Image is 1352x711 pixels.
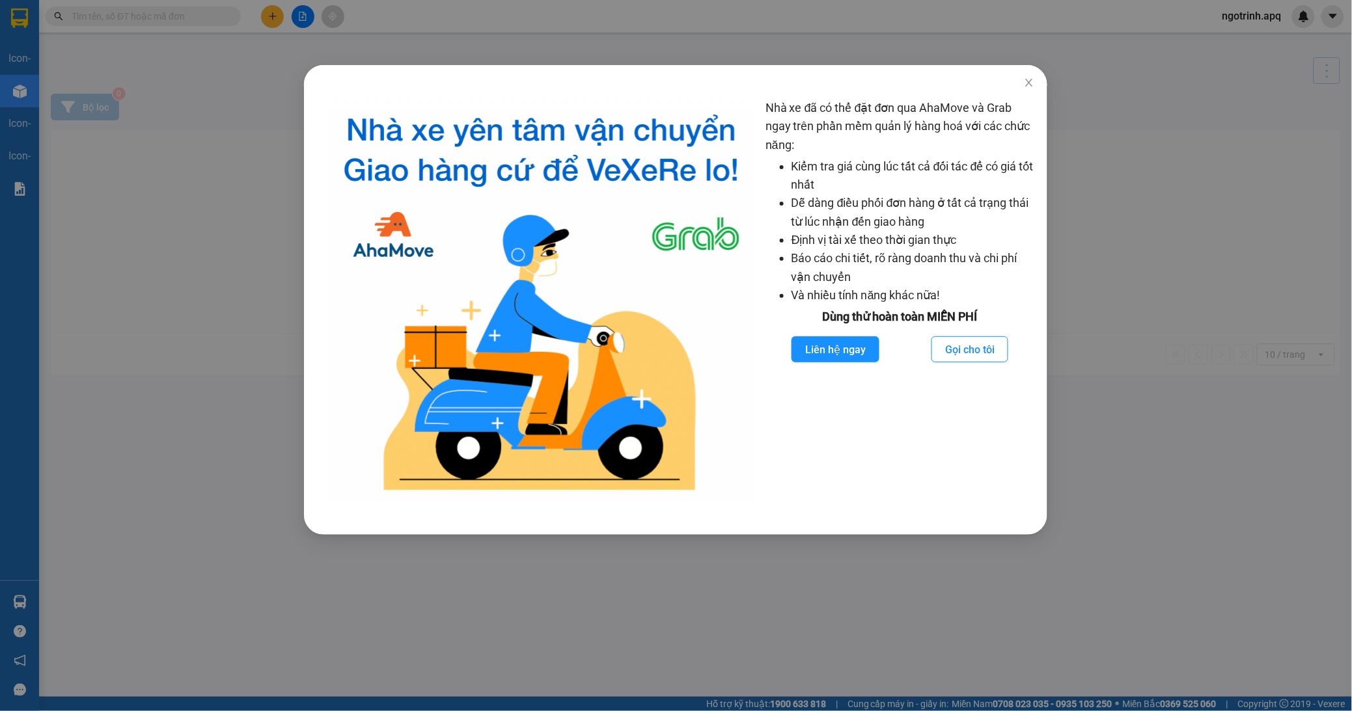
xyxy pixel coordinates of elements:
span: Liên hệ ngay [805,342,866,358]
span: close [1025,77,1035,88]
li: Báo cáo chi tiết, rõ ràng doanh thu và chi phí vận chuyển [792,249,1034,286]
span: Gọi cho tôi [946,342,995,358]
button: Liên hệ ngay [792,336,879,362]
li: Định vị tài xế theo thời gian thực [792,231,1034,249]
div: Dùng thử hoàn toàn MIỄN PHÍ [766,308,1034,326]
button: Gọi cho tôi [932,336,1009,362]
div: Nhà xe đã có thể đặt đơn qua AhaMove và Grab ngay trên phần mềm quản lý hàng hoá với các chức năng: [766,99,1034,502]
button: Close [1012,65,1048,101]
li: Và nhiều tính năng khác nữa! [792,286,1034,304]
li: Dễ dàng điều phối đơn hàng ở tất cả trạng thái từ lúc nhận đến giao hàng [792,194,1034,231]
img: logo [327,99,755,502]
li: Kiểm tra giá cùng lúc tất cả đối tác để có giá tốt nhất [792,157,1034,195]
